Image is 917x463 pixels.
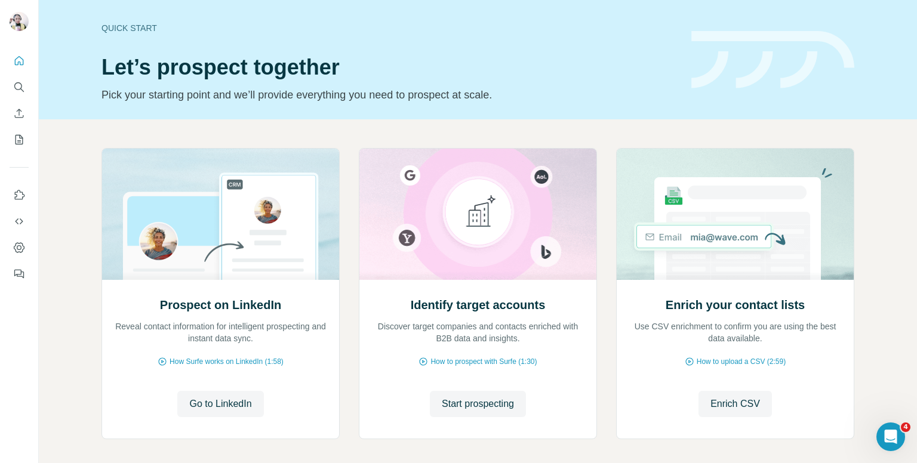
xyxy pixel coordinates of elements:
button: My lists [10,129,29,150]
span: How Surfe works on LinkedIn (1:58) [170,356,284,367]
p: Discover target companies and contacts enriched with B2B data and insights. [371,320,584,344]
h2: Enrich your contact lists [666,297,805,313]
span: 4 [901,422,910,432]
img: Avatar [10,12,29,31]
p: Pick your starting point and we’ll provide everything you need to prospect at scale. [101,87,677,103]
h2: Identify target accounts [411,297,546,313]
h2: Prospect on LinkedIn [160,297,281,313]
img: Prospect on LinkedIn [101,149,340,280]
p: Use CSV enrichment to confirm you are using the best data available. [629,320,842,344]
img: Enrich your contact lists [616,149,854,280]
span: Start prospecting [442,397,514,411]
img: Identify target accounts [359,149,597,280]
span: How to prospect with Surfe (1:30) [430,356,537,367]
iframe: Intercom live chat [876,422,905,451]
span: How to upload a CSV (2:59) [697,356,786,367]
button: Use Surfe on LinkedIn [10,184,29,206]
img: banner [691,31,854,89]
h1: Let’s prospect together [101,55,677,79]
button: Go to LinkedIn [177,391,263,417]
div: Quick start [101,22,677,34]
button: Enrich CSV [698,391,772,417]
button: Dashboard [10,237,29,258]
p: Reveal contact information for intelligent prospecting and instant data sync. [114,320,327,344]
button: Quick start [10,50,29,72]
button: Start prospecting [430,391,526,417]
button: Enrich CSV [10,103,29,124]
button: Feedback [10,263,29,285]
span: Go to LinkedIn [189,397,251,411]
button: Search [10,76,29,98]
span: Enrich CSV [710,397,760,411]
button: Use Surfe API [10,211,29,232]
